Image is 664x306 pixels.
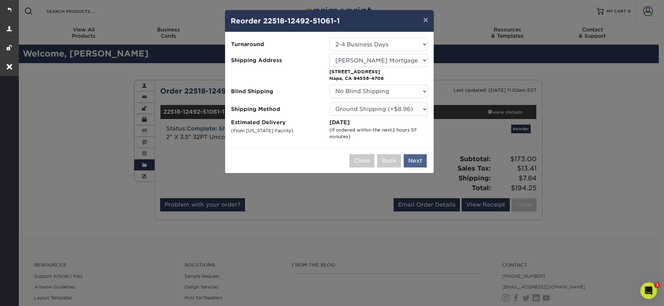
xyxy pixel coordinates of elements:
button: Close [349,154,374,167]
p: [STREET_ADDRESS] Napa, CA 94558-4706 [329,68,428,82]
span: Blind Shipping [231,87,324,95]
label: Estimated Delivery [231,119,329,140]
span: Shipping Method [231,105,324,113]
button: × [418,10,434,30]
iframe: Intercom live chat [640,282,657,299]
button: Back [377,154,401,167]
h4: Reorder 22518-12492-51061-1 [231,16,428,26]
span: Shipping Address [231,57,324,65]
small: (From [US_STATE] Facility) [231,128,293,133]
div: (If ordered within the next ) [329,127,428,140]
div: [DATE] [329,119,428,127]
span: 2 hours 57 minutes [329,127,417,139]
span: Turnaround [231,40,324,48]
span: 1 [655,282,660,288]
button: Next [404,154,427,167]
